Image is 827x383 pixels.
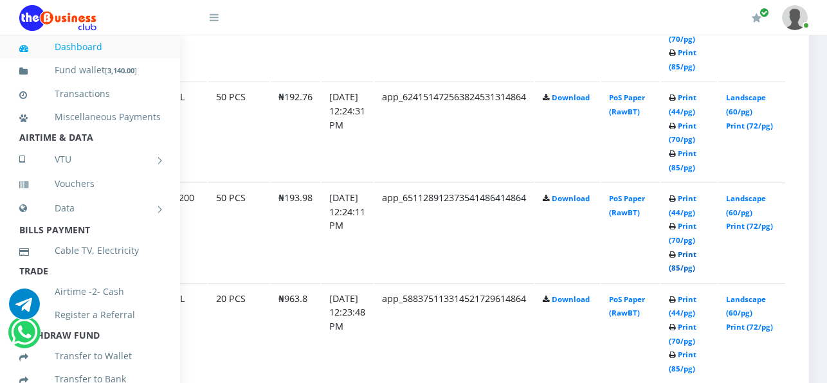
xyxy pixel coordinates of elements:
a: Print (85/pg) [669,350,696,373]
a: Register a Referral [19,300,161,330]
a: Vouchers [19,169,161,199]
a: Print (85/pg) [669,148,696,172]
a: Print (72/pg) [726,221,773,231]
small: [ ] [105,66,137,75]
a: Download [552,294,590,304]
a: VTU [19,143,161,175]
td: 20 PCS [208,283,269,383]
td: [DATE] 12:23:48 PM [322,283,373,383]
td: 50 PCS [208,82,269,181]
td: app_651128912373541486414864 [374,183,534,282]
a: Transactions [19,79,161,109]
a: Print (72/pg) [726,322,773,332]
a: PoS Paper (RawBT) [609,294,645,318]
td: app_624151472563824531314864 [374,82,534,181]
td: 50 PCS [208,183,269,282]
a: Transfer to Wallet [19,341,161,371]
a: Cable TV, Electricity [19,236,161,265]
a: Print (72/pg) [726,121,773,130]
span: Renew/Upgrade Subscription [759,8,769,17]
a: Data [19,192,161,224]
td: [DATE] 12:24:11 PM [322,183,373,282]
a: Dashboard [19,32,161,62]
td: [DATE] 12:24:31 PM [322,82,373,181]
a: Print (44/pg) [669,294,696,318]
a: PoS Paper (RawBT) [609,93,645,116]
td: app_588375113314521729614864 [374,283,534,383]
a: Print (70/pg) [669,221,696,245]
a: Miscellaneous Payments [19,102,161,132]
i: Renew/Upgrade Subscription [752,13,761,23]
a: Print (44/pg) [669,93,696,116]
td: ₦963.8 [271,283,320,383]
a: Print (70/pg) [669,121,696,145]
a: Print (44/pg) [669,193,696,217]
a: Print (70/pg) [669,322,696,346]
a: PoS Paper (RawBT) [609,193,645,217]
a: Chat for support [11,326,37,348]
a: Print (85/pg) [669,249,696,273]
a: Download [552,93,590,102]
a: Print (70/pg) [669,20,696,44]
a: Airtime -2- Cash [19,277,161,307]
a: Download [552,193,590,203]
a: Print (85/pg) [669,48,696,71]
a: Chat for support [9,298,40,319]
a: Landscape (60/pg) [726,93,766,116]
img: Logo [19,5,96,31]
td: ₦193.98 [271,183,320,282]
b: 3,140.00 [107,66,134,75]
a: Landscape (60/pg) [726,193,766,217]
img: User [782,5,808,30]
a: Landscape (60/pg) [726,294,766,318]
a: Fund wallet[3,140.00] [19,55,161,85]
td: ₦192.76 [271,82,320,181]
